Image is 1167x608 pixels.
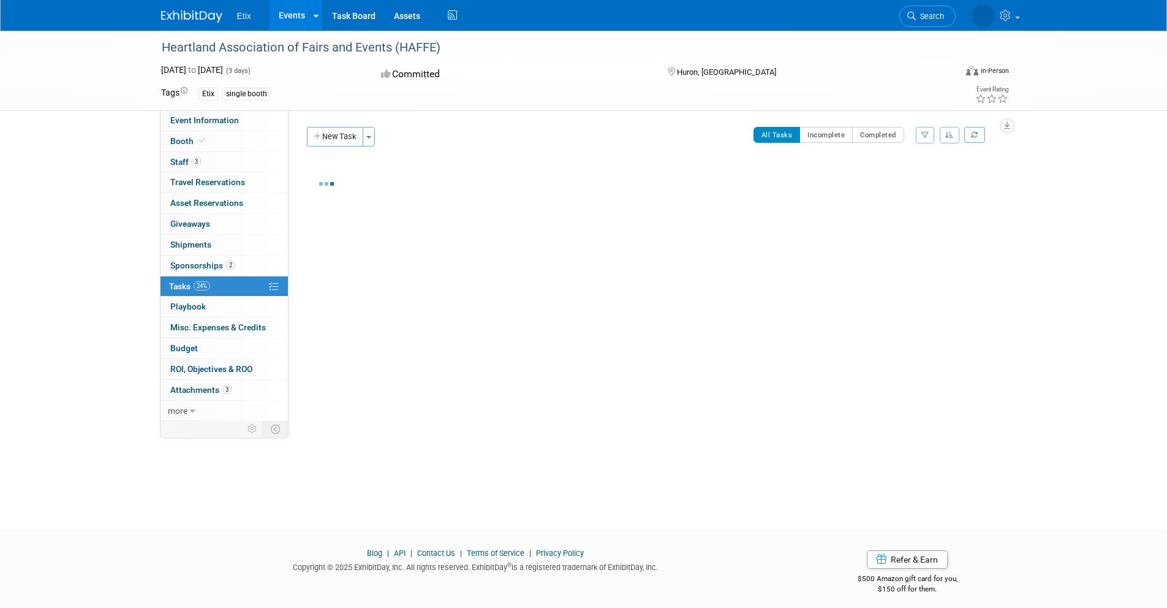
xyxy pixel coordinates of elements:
[964,127,985,143] a: Refresh
[753,127,801,143] button: All Tasks
[407,549,415,558] span: |
[319,182,334,186] img: loading...
[417,549,455,558] a: Contact Us
[170,157,201,167] span: Staff
[161,172,288,192] a: Travel Reservations
[457,549,465,558] span: |
[161,65,223,75] span: [DATE] [DATE]
[307,127,363,146] button: New Task
[225,67,251,75] span: (3 days)
[242,421,263,437] td: Personalize Event Tab Strip
[384,549,392,558] span: |
[161,359,288,379] a: ROI, Objectives & ROO
[394,549,406,558] a: API
[157,37,937,59] div: Heartland Association of Fairs and Events (HAFFE)
[170,260,235,270] span: Sponsorships
[161,276,288,297] a: Tasks24%
[161,380,288,400] a: Attachments3
[170,177,245,187] span: Travel Reservations
[161,110,288,131] a: Event Information
[222,88,271,101] div: single booth
[507,561,512,568] sup: ®
[899,6,956,27] a: Search
[161,297,288,317] a: Playbook
[263,421,288,437] td: Toggle Event Tabs
[867,550,948,569] a: Refer & Earn
[169,281,210,291] span: Tasks
[161,10,222,23] img: ExhibitDay
[170,136,208,146] span: Booth
[526,549,534,558] span: |
[809,566,1006,594] div: $500 Amazon gift card for you,
[467,549,524,558] a: Terms of Service
[161,235,288,255] a: Shipments
[161,152,288,172] a: Staff3
[980,66,1009,75] div: In-Person
[186,65,198,75] span: to
[198,88,218,101] div: Etix
[170,198,243,208] span: Asset Reservations
[161,317,288,338] a: Misc. Expenses & Credits
[170,219,210,229] span: Giveaways
[852,127,904,143] button: Completed
[161,401,288,421] a: more
[677,67,776,77] span: Huron, [GEOGRAPHIC_DATA]
[170,322,266,332] span: Misc. Expenses & Credits
[170,302,206,311] span: Playbook
[199,137,205,144] i: Booth reservation complete
[170,115,239,125] span: Event Information
[161,214,288,234] a: Giveaways
[883,64,1010,82] div: Event Format
[377,64,648,85] div: Committed
[222,385,232,394] span: 3
[161,256,288,276] a: Sponsorships2
[226,260,235,270] span: 2
[194,281,210,291] span: 24%
[161,338,288,359] a: Budget
[367,549,382,558] a: Blog
[237,11,251,21] span: Etix
[170,385,232,395] span: Attachments
[168,406,187,416] span: more
[966,66,978,75] img: Format-Inperson.png
[161,86,187,101] td: Tags
[170,240,211,249] span: Shipments
[809,584,1006,595] div: $150 off for them.
[192,157,201,166] span: 3
[161,559,791,573] div: Copyright © 2025 ExhibitDay, Inc. All rights reserved. ExhibitDay is a registered trademark of Ex...
[975,86,1008,93] div: Event Rating
[170,364,252,374] span: ROI, Objectives & ROO
[536,549,584,558] a: Privacy Policy
[161,193,288,213] a: Asset Reservations
[161,131,288,151] a: Booth
[972,4,995,28] img: Bryant Chappell
[170,343,198,353] span: Budget
[799,127,853,143] button: Incomplete
[916,12,944,21] span: Search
